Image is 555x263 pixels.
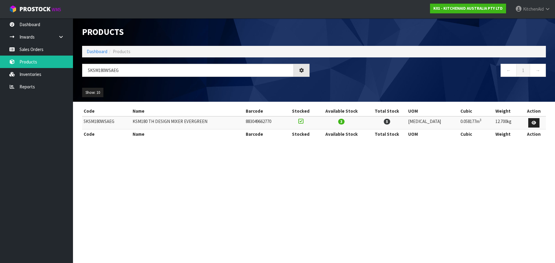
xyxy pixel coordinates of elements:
th: Cubic [459,106,494,116]
sup: 3 [480,118,481,122]
a: 1 [516,64,530,77]
th: Name [131,106,244,116]
th: Cubic [459,129,494,139]
td: 5KSM180WSAEG [82,116,131,129]
th: Weight [494,106,522,116]
th: UOM [407,129,459,139]
a: Dashboard [87,49,107,54]
th: Barcode [244,129,286,139]
span: 3 [338,119,345,125]
span: KitchenAid [523,6,544,12]
th: Available Stock [316,129,367,139]
td: KSM180 TH DESIGN MIXER EVERGREEN [131,116,244,129]
span: Products [113,49,130,54]
nav: Page navigation [319,64,546,79]
th: Total Stock [367,106,407,116]
th: Total Stock [367,129,407,139]
small: WMS [52,7,61,12]
input: Search products [82,64,294,77]
td: 12.700kg [494,116,522,129]
th: Barcode [244,106,286,116]
td: 883049662770 [244,116,286,129]
button: Show: 10 [82,88,103,97]
td: 0.058177m [459,116,494,129]
th: UOM [407,106,459,116]
strong: K01 - KITCHENAID AUSTRALIA PTY LTD [433,6,503,11]
a: → [530,64,546,77]
a: ← [501,64,517,77]
th: Available Stock [316,106,367,116]
th: Weight [494,129,522,139]
th: Action [522,129,546,139]
th: Stocked [286,129,316,139]
th: Code [82,129,131,139]
th: Action [522,106,546,116]
span: 5 [384,119,390,125]
th: Code [82,106,131,116]
img: cube-alt.png [9,5,17,13]
td: [MEDICAL_DATA] [407,116,459,129]
h1: Products [82,27,310,37]
span: ProStock [19,5,50,13]
th: Stocked [286,106,316,116]
th: Name [131,129,244,139]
